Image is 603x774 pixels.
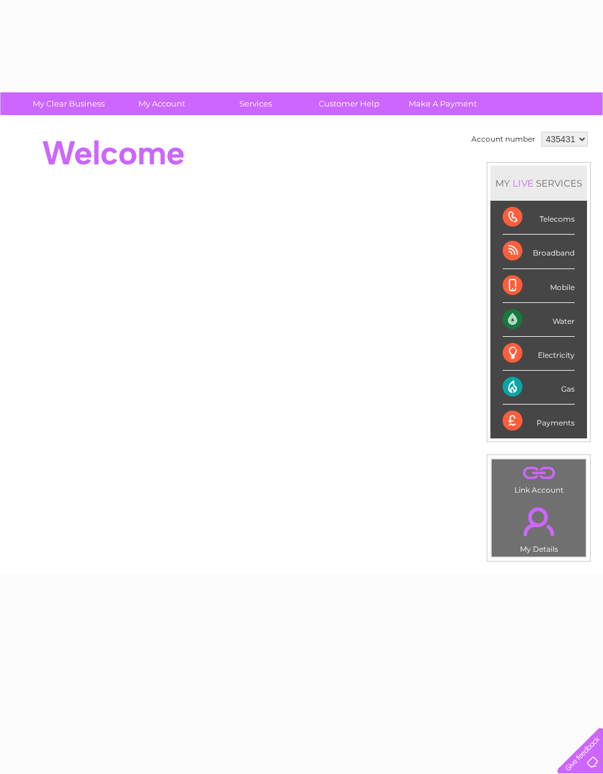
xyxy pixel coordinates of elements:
div: Electricity [503,337,575,371]
a: My Clear Business [18,92,119,115]
a: . [495,462,583,484]
a: My Account [111,92,213,115]
div: LIVE [510,177,536,189]
div: Telecoms [503,201,575,235]
div: Broadband [503,235,575,268]
div: Gas [503,371,575,405]
div: MY SERVICES [490,166,587,201]
div: Mobile [503,269,575,303]
div: Water [503,303,575,337]
td: Account number [468,129,538,150]
div: Payments [503,405,575,438]
a: Services [205,92,306,115]
td: My Details [491,497,586,557]
a: Make A Payment [392,92,493,115]
a: Customer Help [298,92,400,115]
td: Link Account [491,459,586,498]
a: . [495,500,583,543]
